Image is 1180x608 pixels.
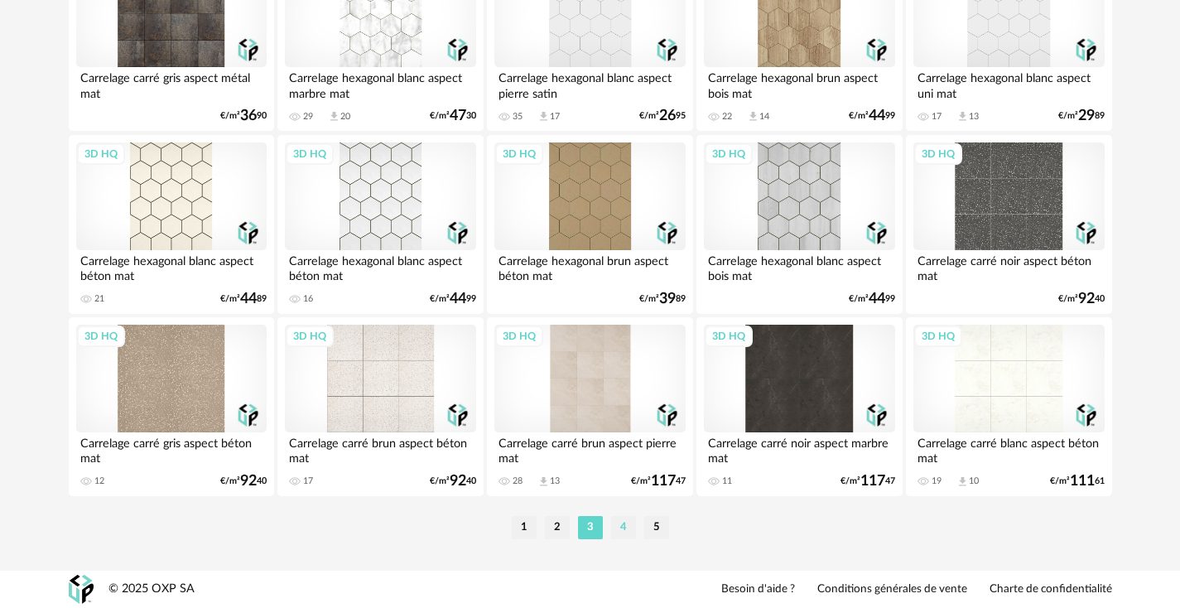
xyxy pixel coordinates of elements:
[817,582,967,597] a: Conditions générales de vente
[722,475,732,487] div: 11
[550,475,560,487] div: 13
[869,293,885,305] span: 44
[94,293,104,305] div: 21
[69,135,274,314] a: 3D HQ Carrelage hexagonal blanc aspect béton mat 21 €/m²4489
[494,250,685,283] div: Carrelage hexagonal brun aspect béton mat
[76,67,267,100] div: Carrelage carré gris aspect métal mat
[430,110,476,122] div: €/m² 30
[220,110,267,122] div: €/m² 90
[450,293,466,305] span: 44
[303,475,313,487] div: 17
[240,293,257,305] span: 44
[932,475,942,487] div: 19
[906,135,1111,314] a: 3D HQ Carrelage carré noir aspect béton mat €/m²9240
[906,317,1111,496] a: 3D HQ Carrelage carré blanc aspect béton mat 19 Download icon 10 €/m²11161
[285,432,475,466] div: Carrelage carré brun aspect béton mat
[914,326,962,347] div: 3D HQ
[869,110,885,122] span: 44
[240,475,257,487] span: 92
[990,582,1112,597] a: Charte de confidentialité
[450,110,466,122] span: 47
[240,110,257,122] span: 36
[956,110,969,123] span: Download icon
[704,432,894,466] div: Carrelage carré noir aspect marbre mat
[659,110,676,122] span: 26
[969,475,979,487] div: 10
[696,135,902,314] a: 3D HQ Carrelage hexagonal blanc aspect bois mat €/m²4499
[513,475,523,487] div: 28
[849,110,895,122] div: €/m² 99
[747,110,759,123] span: Download icon
[286,326,334,347] div: 3D HQ
[932,111,942,123] div: 17
[94,475,104,487] div: 12
[639,293,686,305] div: €/m² 89
[840,475,895,487] div: €/m² 47
[1078,293,1095,305] span: 92
[722,111,732,123] div: 22
[1058,293,1105,305] div: €/m² 40
[659,293,676,305] span: 39
[430,293,476,305] div: €/m² 99
[704,250,894,283] div: Carrelage hexagonal blanc aspect bois mat
[77,326,125,347] div: 3D HQ
[76,432,267,466] div: Carrelage carré gris aspect béton mat
[705,326,753,347] div: 3D HQ
[913,67,1104,100] div: Carrelage hexagonal blanc aspect uni mat
[285,250,475,283] div: Carrelage hexagonal blanc aspect béton mat
[1070,475,1095,487] span: 111
[913,432,1104,466] div: Carrelage carré blanc aspect béton mat
[639,110,686,122] div: €/m² 95
[494,67,685,100] div: Carrelage hexagonal blanc aspect pierre satin
[651,475,676,487] span: 117
[1050,475,1105,487] div: €/m² 61
[849,293,895,305] div: €/m² 99
[513,111,523,123] div: 35
[430,475,476,487] div: €/m² 40
[956,475,969,488] span: Download icon
[705,143,753,165] div: 3D HQ
[512,516,537,539] li: 1
[721,582,795,597] a: Besoin d'aide ?
[969,111,979,123] div: 13
[277,135,483,314] a: 3D HQ Carrelage hexagonal blanc aspect béton mat 16 €/m²4499
[537,475,550,488] span: Download icon
[704,67,894,100] div: Carrelage hexagonal brun aspect bois mat
[285,67,475,100] div: Carrelage hexagonal blanc aspect marbre mat
[644,516,669,539] li: 5
[495,143,543,165] div: 3D HQ
[696,317,902,496] a: 3D HQ Carrelage carré noir aspect marbre mat 11 €/m²11747
[108,581,195,597] div: © 2025 OXP SA
[550,111,560,123] div: 17
[913,250,1104,283] div: Carrelage carré noir aspect béton mat
[494,432,685,466] div: Carrelage carré brun aspect pierre mat
[286,143,334,165] div: 3D HQ
[1078,110,1095,122] span: 29
[450,475,466,487] span: 92
[220,293,267,305] div: €/m² 89
[303,111,313,123] div: 29
[537,110,550,123] span: Download icon
[69,317,274,496] a: 3D HQ Carrelage carré gris aspect béton mat 12 €/m²9240
[578,516,603,539] li: 3
[340,111,350,123] div: 20
[220,475,267,487] div: €/m² 40
[860,475,885,487] span: 117
[76,250,267,283] div: Carrelage hexagonal blanc aspect béton mat
[914,143,962,165] div: 3D HQ
[487,135,692,314] a: 3D HQ Carrelage hexagonal brun aspect béton mat €/m²3989
[545,516,570,539] li: 2
[328,110,340,123] span: Download icon
[1058,110,1105,122] div: €/m² 89
[303,293,313,305] div: 16
[487,317,692,496] a: 3D HQ Carrelage carré brun aspect pierre mat 28 Download icon 13 €/m²11747
[277,317,483,496] a: 3D HQ Carrelage carré brun aspect béton mat 17 €/m²9240
[77,143,125,165] div: 3D HQ
[495,326,543,347] div: 3D HQ
[69,575,94,604] img: OXP
[759,111,769,123] div: 14
[611,516,636,539] li: 4
[631,475,686,487] div: €/m² 47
